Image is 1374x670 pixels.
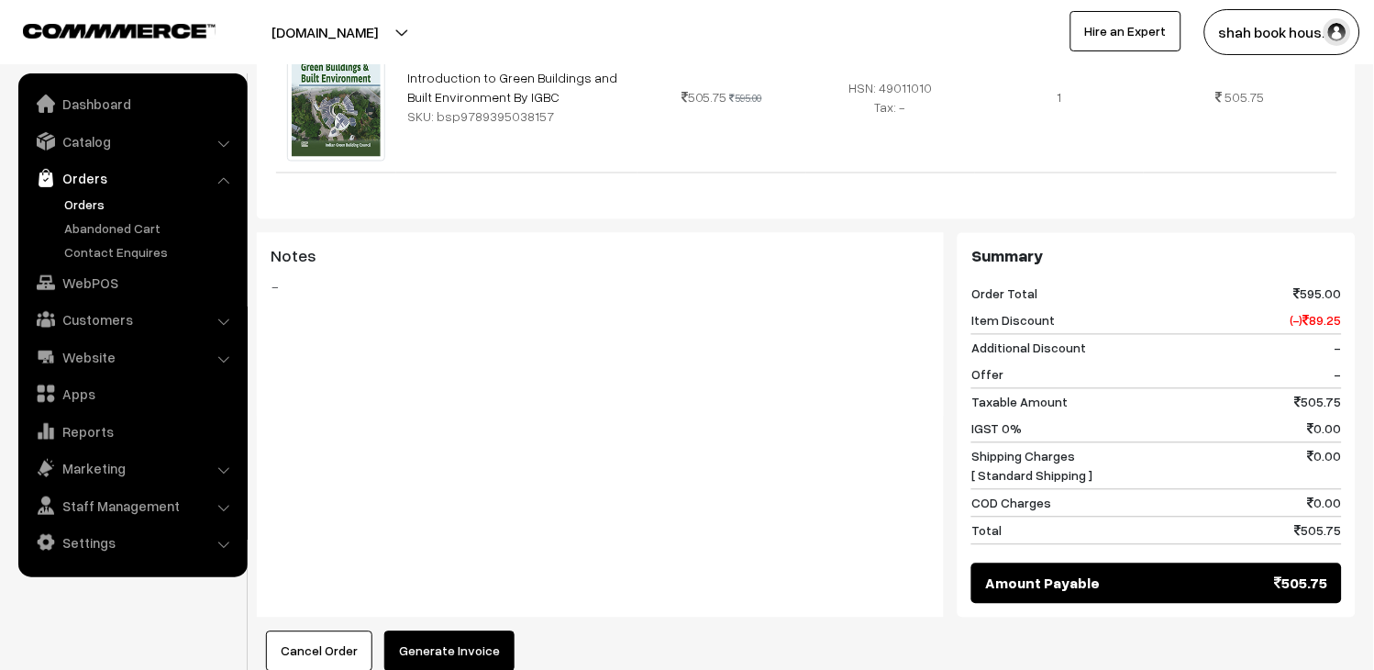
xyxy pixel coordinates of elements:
a: Staff Management [23,489,241,522]
span: 505.75 [1225,89,1265,105]
span: Total [971,521,1002,541]
a: Orders [23,162,241,195]
a: Abandoned Cart [60,218,241,238]
span: 1 [1058,89,1062,105]
span: 505.75 [1295,393,1342,412]
a: Introduction to Green Buildings and Built Environment By IGBC [407,70,617,105]
span: Amount Payable [985,573,1100,595]
span: Taxable Amount [971,393,1068,412]
a: Settings [23,526,241,559]
span: Offer [971,365,1003,385]
a: Dashboard [23,87,241,120]
span: COD Charges [971,494,1051,513]
span: 505.75 [1295,521,1342,541]
blockquote: - [271,276,930,298]
span: (-) 89.25 [1291,311,1342,330]
button: [DOMAIN_NAME] [207,9,442,55]
strike: 595.00 [730,92,762,104]
a: Reports [23,415,241,448]
span: Order Total [971,285,1037,304]
span: - [1335,365,1342,385]
a: WebPOS [23,266,241,299]
span: 0.00 [1308,419,1342,439]
a: Contact Enquires [60,242,241,262]
span: - [1335,339,1342,358]
span: HSN: 49011010 Tax: - [849,80,933,115]
span: 0.00 [1308,494,1342,513]
span: 505.75 [681,89,727,105]
a: Orders [60,195,241,214]
h3: Summary [971,247,1342,267]
a: Apps [23,377,241,410]
a: Catalog [23,125,241,158]
a: Hire an Expert [1070,11,1181,51]
a: Website [23,341,241,374]
div: SKU: bsp9789395038157 [407,106,626,126]
span: 0.00 [1308,447,1342,486]
a: Customers [23,303,241,336]
span: Item Discount [971,311,1055,330]
img: img635bc40ede4a8.jpg [287,33,385,162]
img: user [1324,18,1351,46]
h3: Notes [271,247,930,267]
a: Marketing [23,452,241,485]
a: COMMMERCE [23,18,183,40]
img: COMMMERCE [23,24,216,38]
button: shah book hous… [1204,9,1360,55]
span: IGST 0% [971,419,1022,439]
span: 595.00 [1294,285,1342,304]
span: 505.75 [1275,573,1328,595]
span: Additional Discount [971,339,1086,358]
span: Shipping Charges [ Standard Shipping ] [971,447,1092,486]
